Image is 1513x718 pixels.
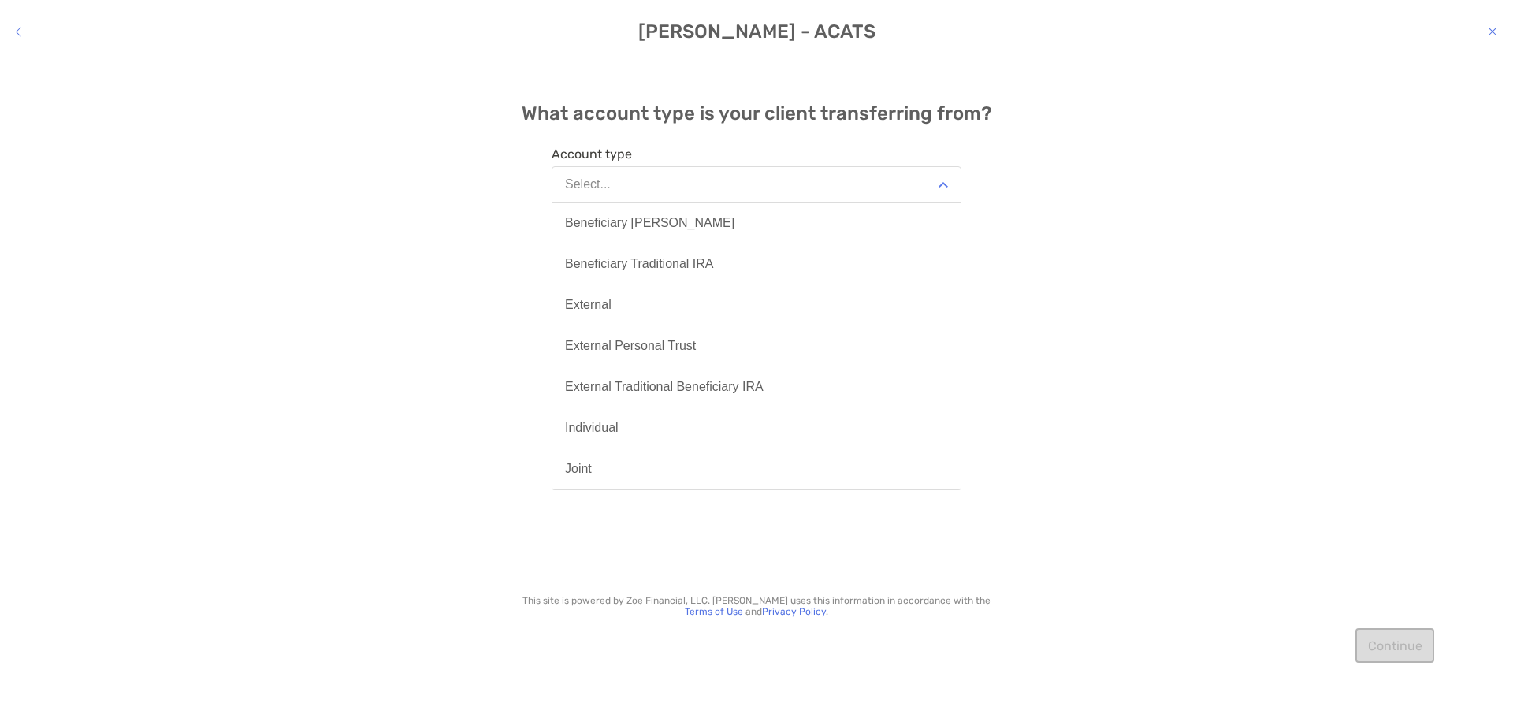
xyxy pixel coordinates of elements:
button: Joint [552,448,961,489]
p: This site is powered by Zoe Financial, LLC. [PERSON_NAME] uses this information in accordance wit... [519,595,994,617]
h4: What account type is your client transferring from? [522,102,992,125]
span: Account type [552,147,961,162]
button: External Traditional Beneficiary IRA [552,366,961,407]
button: Beneficiary Traditional IRA [552,244,961,285]
div: External Traditional Beneficiary IRA [565,380,764,394]
button: Individual [552,407,961,448]
div: External Personal Trust [565,339,696,353]
img: Open dropdown arrow [939,182,948,188]
div: Joint [565,462,592,476]
div: Beneficiary [PERSON_NAME] [565,216,734,230]
div: External [565,298,612,312]
button: External [552,285,961,326]
div: Select... [565,177,611,192]
div: Beneficiary Traditional IRA [565,257,714,271]
button: Beneficiary [PERSON_NAME] [552,203,961,244]
a: Privacy Policy [762,606,826,617]
button: External Personal Trust [552,326,961,366]
div: Individual [565,421,619,435]
a: Terms of Use [685,606,743,617]
button: Select... [552,166,961,203]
